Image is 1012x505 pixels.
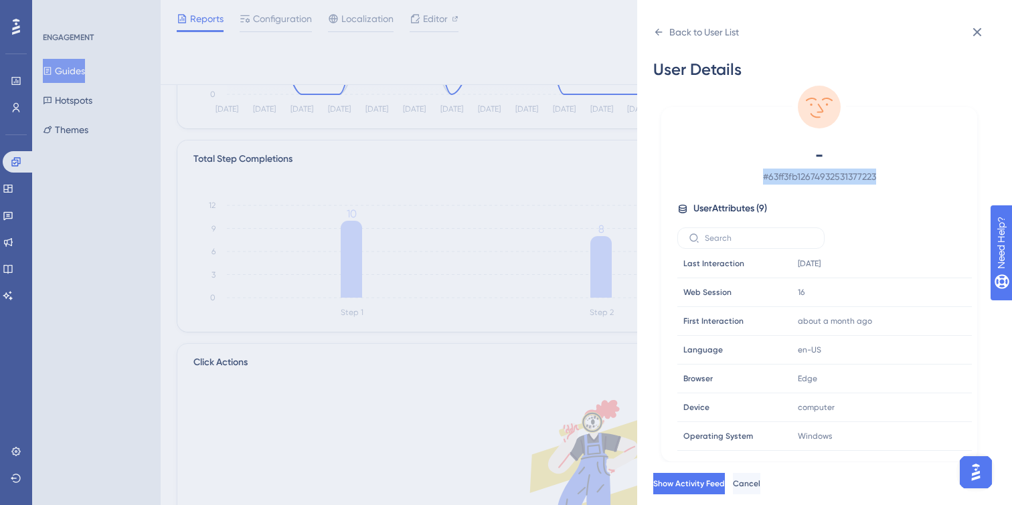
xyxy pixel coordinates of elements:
[683,431,753,441] span: Operating System
[683,258,744,269] span: Last Interaction
[693,201,767,217] span: User Attributes ( 9 )
[683,287,732,298] span: Web Session
[705,233,813,243] input: Search
[701,144,937,166] span: -
[956,452,996,492] iframe: UserGuiding AI Assistant Launcher
[798,316,872,326] time: about a month ago
[683,316,744,326] span: First Interaction
[653,478,725,489] span: Show Activity Feed
[798,402,835,413] span: computer
[798,344,821,355] span: en-US
[798,373,817,384] span: Edge
[798,287,805,298] span: 16
[669,24,739,40] div: Back to User List
[653,473,725,494] button: Show Activity Feed
[733,478,760,489] span: Cancel
[733,473,760,494] button: Cancel
[798,259,821,268] time: [DATE]
[683,373,713,384] span: Browser
[683,402,709,413] span: Device
[798,431,832,441] span: Windows
[653,59,985,80] div: User Details
[701,169,937,185] span: # 63ff3fb12674932531377223
[31,3,84,19] span: Need Help?
[683,344,723,355] span: Language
